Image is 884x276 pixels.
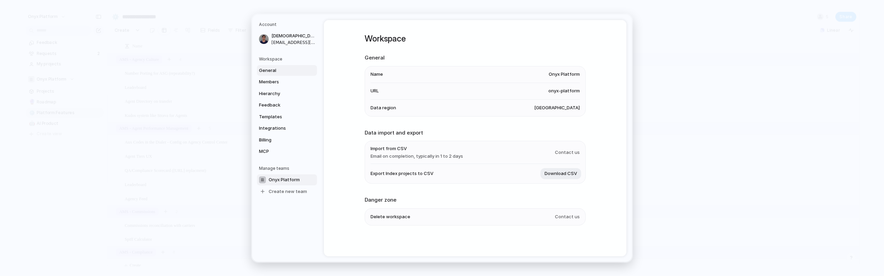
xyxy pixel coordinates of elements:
span: Download CSV [545,170,577,177]
span: [DEMOGRAPHIC_DATA][PERSON_NAME] [271,33,316,39]
span: Create new team [269,188,307,195]
span: Billing [259,136,303,143]
span: Hierarchy [259,90,303,97]
span: Export Index projects to CSV [371,170,433,177]
span: Delete workspace [371,213,410,220]
span: Data region [371,104,396,111]
span: [GEOGRAPHIC_DATA] [534,104,580,111]
span: Contact us [555,213,580,220]
h2: Data import and export [365,129,586,137]
span: Contact us [555,149,580,156]
span: Onyx Platform [549,71,580,78]
span: Email on completion, typically in 1 to 2 days [371,153,463,159]
h5: Workspace [259,56,317,62]
span: Onyx Platform [269,176,300,183]
span: MCP [259,148,303,155]
span: Import from CSV [371,145,463,152]
h2: General [365,54,586,62]
a: MCP [257,146,317,157]
span: Name [371,71,383,78]
a: Members [257,76,317,88]
h5: Manage teams [259,165,317,171]
a: Billing [257,134,317,145]
a: General [257,65,317,76]
span: URL [371,88,379,94]
span: onyx-platform [548,88,580,94]
a: Templates [257,111,317,122]
h1: Workspace [365,33,586,45]
span: General [259,67,303,74]
a: [DEMOGRAPHIC_DATA][PERSON_NAME][EMAIL_ADDRESS][DOMAIN_NAME] [257,30,317,48]
span: Integrations [259,125,303,132]
h2: Danger zone [365,196,586,204]
span: Templates [259,113,303,120]
a: Onyx Platform [257,174,317,185]
a: Create new team [257,186,317,197]
span: Members [259,79,303,85]
a: Integrations [257,123,317,134]
button: Download CSV [540,168,581,179]
a: Feedback [257,100,317,111]
a: Hierarchy [257,88,317,99]
span: [EMAIL_ADDRESS][DOMAIN_NAME] [271,39,316,45]
span: Feedback [259,102,303,109]
h5: Account [259,21,317,28]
